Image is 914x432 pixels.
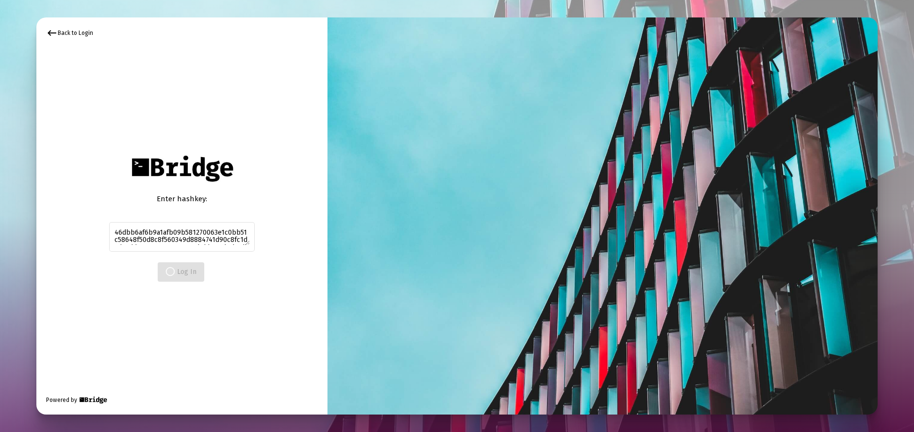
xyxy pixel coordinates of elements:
[109,194,255,204] div: Enter hashkey:
[78,395,108,405] img: Bridge Financial Technology Logo
[165,268,196,276] span: Log In
[46,395,108,405] div: Powered by
[46,27,93,39] div: Back to Login
[158,262,204,282] button: Log In
[46,27,58,39] mat-icon: keyboard_backspace
[127,150,238,187] img: Bridge Financial Technology Logo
